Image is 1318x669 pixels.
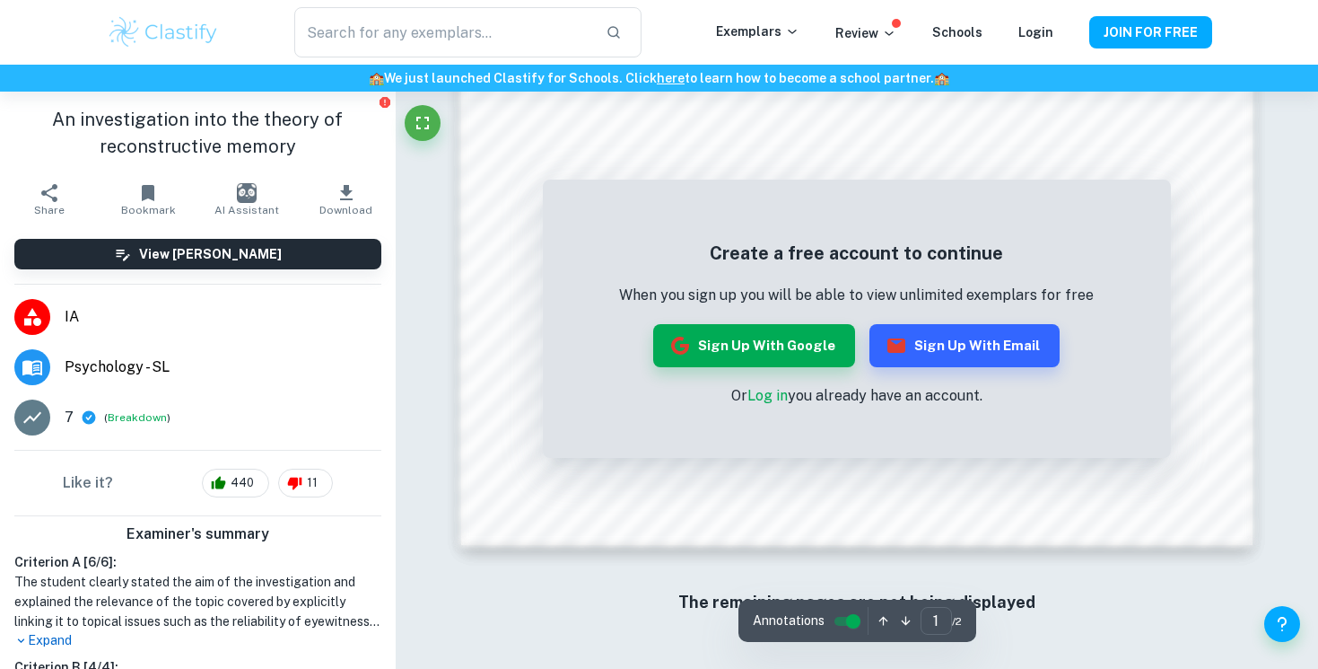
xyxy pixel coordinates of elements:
[297,174,396,224] button: Download
[65,306,381,328] span: IA
[278,469,333,497] div: 11
[294,7,590,57] input: Search for any exemplars...
[619,385,1094,407] p: Or you already have an account.
[952,613,962,629] span: / 2
[405,105,441,141] button: Fullscreen
[14,239,381,269] button: View [PERSON_NAME]
[65,407,74,428] p: 7
[34,204,65,216] span: Share
[297,474,327,492] span: 11
[497,590,1216,615] h6: The remaining pages are not being displayed
[835,23,896,43] p: Review
[1264,606,1300,642] button: Help and Feedback
[7,524,388,545] h6: Examiner's summary
[237,183,257,203] img: AI Assistant
[319,204,372,216] span: Download
[65,357,381,378] span: Psychology - SL
[104,409,170,427] span: ( )
[99,174,197,224] button: Bookmark
[716,22,799,41] p: Exemplars
[14,631,381,650] p: Expand
[108,409,167,426] button: Breakdown
[753,612,825,630] span: Annotations
[202,469,269,497] div: 440
[747,387,788,404] a: Log in
[139,244,282,264] h6: View [PERSON_NAME]
[107,14,221,50] img: Clastify logo
[4,68,1314,88] h6: We just launched Clastify for Schools. Click to learn how to become a school partner.
[1089,16,1212,48] button: JOIN FOR FREE
[869,324,1060,367] button: Sign up with Email
[379,95,392,109] button: Report issue
[657,71,685,85] a: here
[932,25,982,40] a: Schools
[934,71,949,85] span: 🏫
[14,572,381,631] h1: The student clearly stated the aim of the investigation and explained the relevance of the topic ...
[369,71,384,85] span: 🏫
[221,474,264,492] span: 440
[63,472,113,494] h6: Like it?
[14,552,381,572] h6: Criterion A [ 6 / 6 ]:
[197,174,296,224] button: AI Assistant
[214,204,279,216] span: AI Assistant
[619,285,1094,306] p: When you sign up you will be able to view unlimited exemplars for free
[619,240,1094,267] h5: Create a free account to continue
[14,106,381,160] h1: An investigation into the theory of reconstructive memory
[1018,25,1053,40] a: Login
[653,324,855,367] button: Sign up with Google
[121,204,176,216] span: Bookmark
